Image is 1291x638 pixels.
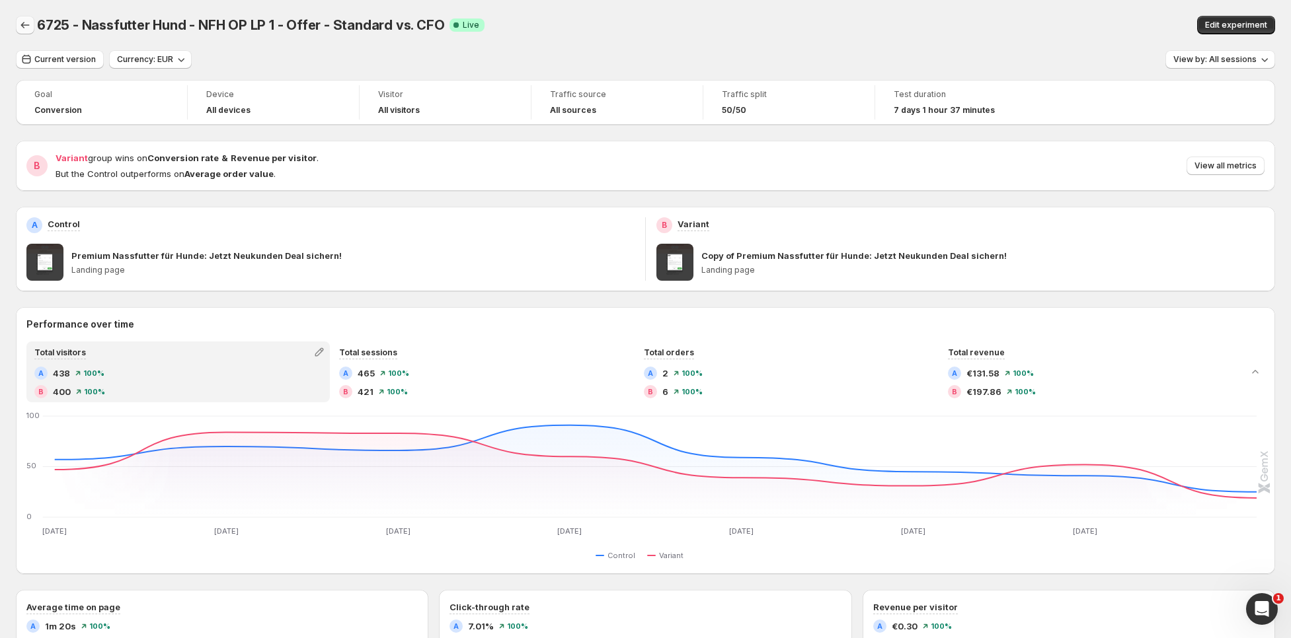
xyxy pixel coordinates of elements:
a: Traffic sourceAll sources [550,88,684,117]
span: 400 [53,385,71,398]
span: 2 [662,367,668,380]
span: Total sessions [339,347,397,357]
span: 100% [84,388,105,396]
span: 1 [1273,593,1284,604]
h2: A [877,622,882,630]
iframe: Intercom live chat [1246,593,1278,625]
span: Test duration [894,89,1029,100]
span: Total visitors [34,347,86,357]
h4: All visitors [378,105,420,116]
a: VisitorAll visitors [378,88,512,117]
span: 100% [89,622,110,630]
span: €0.30 [892,620,918,633]
span: 100% [1015,388,1036,396]
span: 50/50 [722,105,746,116]
h2: A [648,369,653,377]
h2: B [34,159,40,172]
text: [DATE] [386,526,411,536]
img: Copy of Premium Nassfutter für Hunde: Jetzt Neukunden Deal sichern! [656,244,693,281]
span: 6725 - Nassfutter Hund - NFH OP LP 1 - Offer - Standard vs. CFO [37,17,444,33]
h2: B [38,388,44,396]
span: Variant [56,153,88,163]
h3: Revenue per visitor [873,600,958,614]
button: Back [16,16,34,34]
strong: Average order value [184,168,274,179]
span: 100% [1013,369,1034,377]
img: Premium Nassfutter für Hunde: Jetzt Neukunden Deal sichern! [26,244,63,281]
p: Variant [678,217,709,230]
h2: A [30,622,36,630]
span: Currency: EUR [117,54,173,65]
text: 100 [26,411,40,420]
h2: A [343,369,348,377]
span: 465 [358,367,375,380]
span: 100% [507,622,528,630]
p: Landing page [71,265,635,275]
span: Goal [34,89,169,100]
h4: All sources [550,105,596,116]
p: Copy of Premium Nassfutter für Hunde: Jetzt Neukunden Deal sichern! [701,249,1007,262]
text: [DATE] [901,526,925,536]
text: [DATE] [42,526,67,536]
h2: A [32,220,38,230]
span: Current version [34,54,96,65]
span: Conversion [34,105,82,116]
span: 421 [358,385,373,398]
button: View all metrics [1187,157,1265,175]
h2: A [38,369,44,377]
h2: B [648,388,653,396]
h2: Performance over time [26,318,1265,331]
h3: Average time on page [26,600,120,614]
span: 100% [931,622,952,630]
button: View by: All sessions [1165,50,1275,69]
span: 7 days 1 hour 37 minutes [894,105,995,116]
span: Variant [659,550,684,561]
h2: B [952,388,957,396]
span: €131.58 [966,367,999,380]
span: Live [463,20,479,30]
button: Collapse chart [1246,363,1265,381]
h2: B [343,388,348,396]
text: [DATE] [214,526,239,536]
span: €197.86 [966,385,1001,398]
span: 100% [83,369,104,377]
a: Test duration7 days 1 hour 37 minutes [894,88,1029,117]
span: View by: All sessions [1173,54,1257,65]
span: 100% [682,388,703,396]
button: Currency: EUR [109,50,192,69]
button: Variant [647,548,689,563]
span: 7.01% [468,620,494,633]
span: Visitor [378,89,512,100]
p: Landing page [701,265,1265,275]
a: DeviceAll devices [206,88,340,117]
text: [DATE] [557,526,582,536]
strong: Revenue per visitor [231,153,317,163]
a: GoalConversion [34,88,169,117]
span: 100% [387,388,408,396]
span: 6 [662,385,668,398]
span: View all metrics [1194,160,1257,171]
p: Premium Nassfutter für Hunde: Jetzt Neukunden Deal sichern! [71,249,342,262]
span: Traffic split [722,89,856,100]
text: 0 [26,512,32,521]
span: Control [607,550,635,561]
strong: Conversion rate [147,153,219,163]
h2: B [662,220,667,230]
span: Total revenue [948,347,1005,357]
button: Current version [16,50,104,69]
span: But the Control outperforms on . [56,168,276,179]
p: Control [48,217,80,230]
text: [DATE] [1073,526,1097,536]
span: Total orders [644,347,694,357]
h3: Click-through rate [450,600,529,614]
strong: & [221,153,228,163]
h2: A [952,369,957,377]
a: Traffic split50/50 [722,88,856,117]
span: group wins on . [56,153,319,163]
h4: All devices [206,105,251,116]
text: 50 [26,462,36,471]
text: [DATE] [729,526,754,536]
button: Control [596,548,641,563]
span: 1m 20s [45,620,76,633]
h2: A [453,622,459,630]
